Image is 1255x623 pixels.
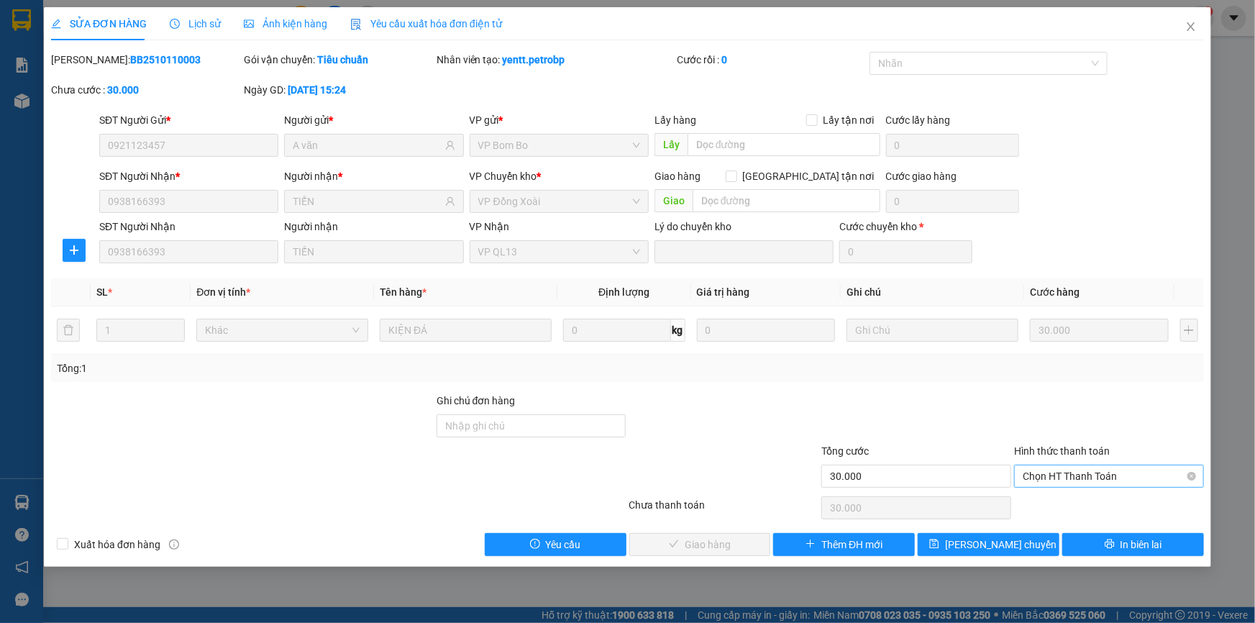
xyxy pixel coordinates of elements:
[806,539,816,550] span: plus
[1187,472,1196,481] span: close-circle
[244,82,434,98] div: Ngày GD:
[288,84,346,96] b: [DATE] 15:24
[51,52,241,68] div: [PERSON_NAME]:
[654,189,693,212] span: Giao
[886,114,951,126] label: Cước lấy hàng
[688,133,880,156] input: Dọc đường
[485,533,626,556] button: exclamation-circleYêu cầu
[1121,537,1162,552] span: In biên lai
[51,82,241,98] div: Chưa cước :
[654,219,834,235] div: Lý do chuyển kho
[130,54,201,65] b: BB2510110003
[821,537,882,552] span: Thêm ĐH mới
[284,112,463,128] div: Người gửi
[380,319,552,342] input: VD: Bàn, Ghế
[196,286,250,298] span: Đơn vị tính
[99,168,278,184] div: SĐT Người Nhận
[170,18,221,29] span: Lịch sử
[244,52,434,68] div: Gói vận chuyển:
[697,286,750,298] span: Giá trị hàng
[628,497,821,522] div: Chưa thanh toán
[546,537,581,552] span: Yêu cầu
[1105,539,1115,550] span: printer
[470,112,649,128] div: VP gửi
[654,133,688,156] span: Lấy
[244,19,254,29] span: picture
[99,112,278,128] div: SĐT Người Gửi
[293,194,442,209] input: Tên người nhận
[169,540,179,550] span: info-circle
[693,189,880,212] input: Dọc đường
[57,319,80,342] button: delete
[886,134,1019,157] input: Cước lấy hàng
[445,140,455,150] span: user
[697,319,836,342] input: 0
[841,278,1024,306] th: Ghi chú
[293,137,442,153] input: Tên người gửi
[677,52,867,68] div: Cước rồi :
[284,219,463,235] div: Người nhận
[929,539,939,550] span: save
[107,84,139,96] b: 30.000
[839,219,972,235] div: Cước chuyển kho
[99,219,278,235] div: SĐT Người Nhận
[1014,445,1110,457] label: Hình thức thanh toán
[1171,7,1211,47] button: Close
[57,360,485,376] div: Tổng: 1
[96,286,108,298] span: SL
[503,54,565,65] b: yentt.petrobp
[654,114,696,126] span: Lấy hàng
[886,170,957,182] label: Cước giao hàng
[478,191,640,212] span: VP Đồng Xoài
[598,286,649,298] span: Định lượng
[886,190,1019,213] input: Cước giao hàng
[945,537,1082,552] span: [PERSON_NAME] chuyển hoàn
[1062,533,1204,556] button: printerIn biên lai
[350,18,502,29] span: Yêu cầu xuất hóa đơn điện tử
[530,539,540,550] span: exclamation-circle
[68,537,166,552] span: Xuất hóa đơn hàng
[470,170,537,182] span: VP Chuyển kho
[918,533,1059,556] button: save[PERSON_NAME] chuyển hoàn
[63,245,85,256] span: plus
[350,19,362,30] img: icon
[654,170,700,182] span: Giao hàng
[478,135,640,156] span: VP Bom Bo
[437,395,516,406] label: Ghi chú đơn hàng
[51,19,61,29] span: edit
[317,54,368,65] b: Tiêu chuẩn
[170,19,180,29] span: clock-circle
[818,112,880,128] span: Lấy tận nơi
[478,241,640,263] span: VP QL13
[1030,319,1169,342] input: 0
[470,219,649,235] div: VP Nhận
[671,319,685,342] span: kg
[244,18,327,29] span: Ảnh kiện hàng
[721,54,727,65] b: 0
[205,319,360,341] span: Khác
[1023,465,1195,487] span: Chọn HT Thanh Toán
[821,445,869,457] span: Tổng cước
[380,286,426,298] span: Tên hàng
[445,196,455,206] span: user
[737,168,880,184] span: [GEOGRAPHIC_DATA] tận nơi
[51,18,147,29] span: SỬA ĐƠN HÀNG
[437,414,626,437] input: Ghi chú đơn hàng
[846,319,1018,342] input: Ghi Chú
[773,533,915,556] button: plusThêm ĐH mới
[1185,21,1197,32] span: close
[437,52,675,68] div: Nhân viên tạo:
[63,239,86,262] button: plus
[284,168,463,184] div: Người nhận
[1180,319,1198,342] button: plus
[629,533,771,556] button: checkGiao hàng
[1030,286,1080,298] span: Cước hàng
